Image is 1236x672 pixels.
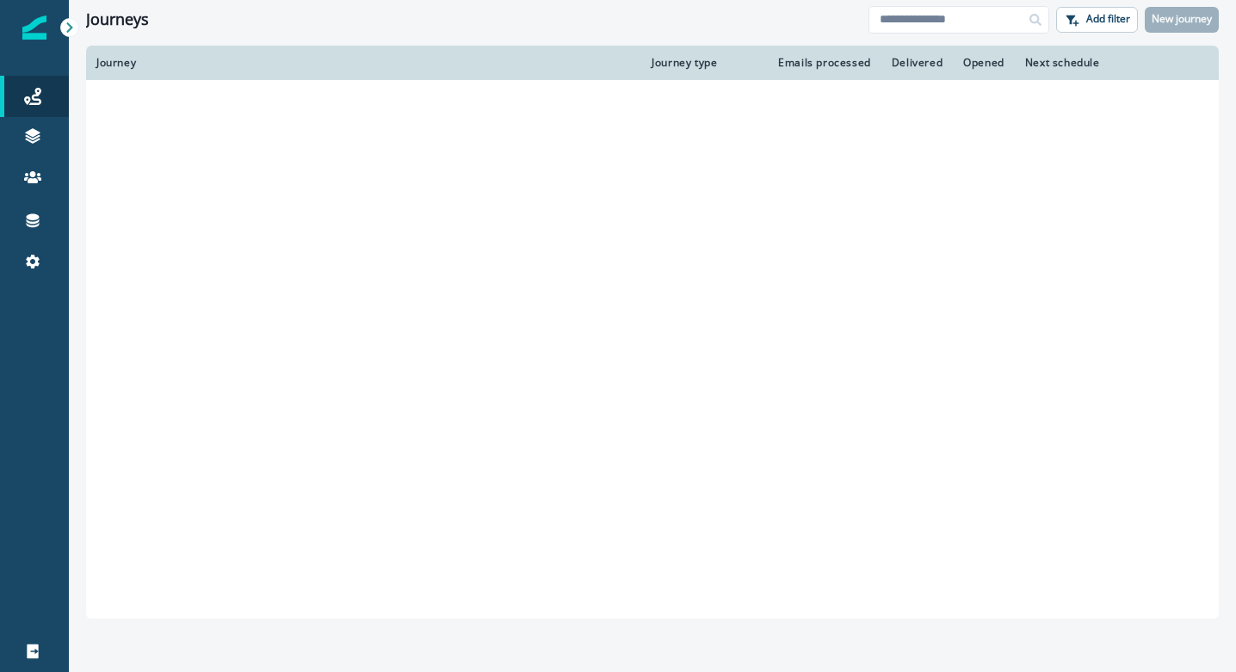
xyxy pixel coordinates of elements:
p: Add filter [1086,13,1130,25]
div: Opened [963,56,1004,70]
div: Delivered [892,56,942,70]
div: Emails processed [775,56,870,70]
div: Journey [96,56,631,70]
h1: Journeys [86,10,149,29]
img: Inflection [22,15,46,40]
div: Journey type [652,56,754,70]
div: Next schedule [1025,56,1167,70]
button: New journey [1145,7,1219,33]
button: Add filter [1056,7,1138,33]
p: New journey [1152,13,1212,25]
